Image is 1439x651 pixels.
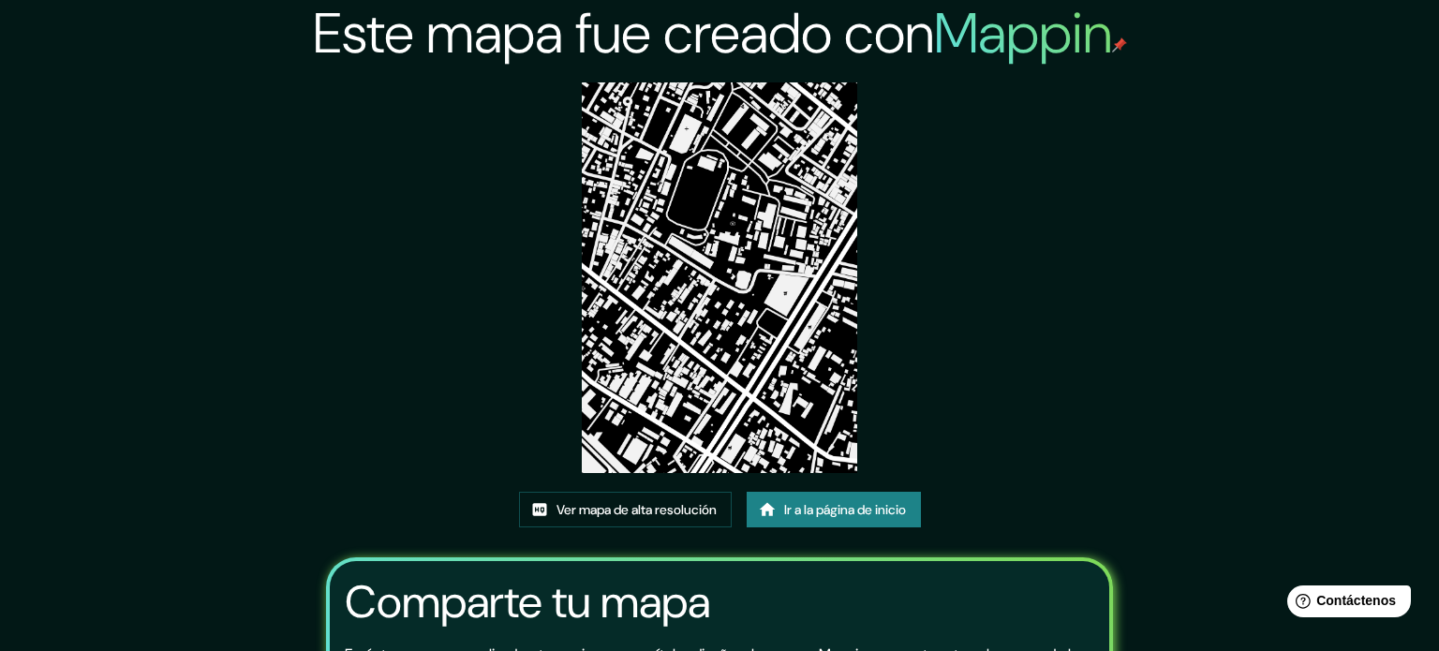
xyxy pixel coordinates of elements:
font: Ver mapa de alta resolución [556,501,717,518]
a: Ver mapa de alta resolución [519,492,732,527]
img: created-map [582,82,858,473]
font: Ir a la página de inicio [784,501,906,518]
iframe: Lanzador de widgets de ayuda [1272,578,1418,630]
a: Ir a la página de inicio [747,492,921,527]
font: Comparte tu mapa [345,572,710,631]
img: pin de mapeo [1112,37,1127,52]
